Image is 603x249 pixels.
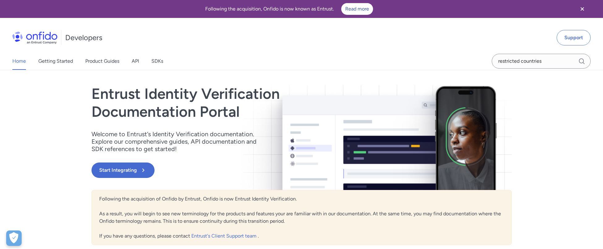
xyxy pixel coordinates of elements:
[12,32,57,44] img: Onfido Logo
[571,1,594,17] button: Close banner
[557,30,591,45] a: Support
[91,85,386,120] h1: Entrust Identity Verification Documentation Portal
[492,54,591,69] input: Onfido search input field
[65,33,102,43] h1: Developers
[132,53,139,70] a: API
[579,5,586,13] svg: Close banner
[12,53,26,70] a: Home
[91,162,386,178] a: Start Integrating
[7,3,571,15] div: Following the acquisition, Onfido is now known as Entrust.
[341,3,373,15] a: Read more
[91,130,265,153] p: Welcome to Entrust’s Identity Verification documentation. Explore our comprehensive guides, API d...
[6,230,22,246] button: Open Preferences
[151,53,163,70] a: SDKs
[6,230,22,246] div: Cookie Preferences
[91,162,155,178] button: Start Integrating
[191,233,258,239] a: Entrust's Client Support team
[91,190,512,245] div: Following the acquisition of Onfido by Entrust, Onfido is now Entrust Identity Verification. As a...
[85,53,119,70] a: Product Guides
[38,53,73,70] a: Getting Started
